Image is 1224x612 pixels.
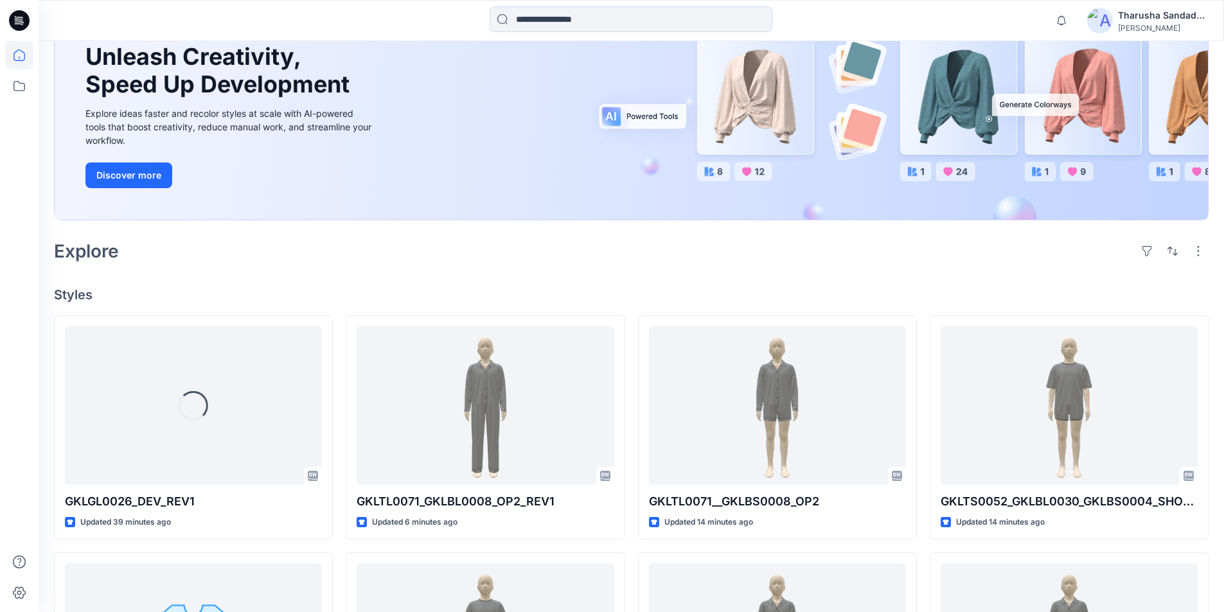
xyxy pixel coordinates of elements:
[649,326,906,485] a: GKLTL0071__GKLBS0008_OP2
[85,162,172,188] button: Discover more
[941,493,1198,511] p: GKLTS0052_GKLBL0030_GKLBS0004_SHORT & TOP_REV1
[372,516,457,529] p: Updated 6 minutes ago
[85,162,375,188] a: Discover more
[54,241,119,261] h2: Explore
[80,516,171,529] p: Updated 39 minutes ago
[85,107,375,147] div: Explore ideas faster and recolor styles at scale with AI-powered tools that boost creativity, red...
[1087,8,1113,33] img: avatar
[1118,23,1208,33] div: [PERSON_NAME]
[1118,8,1208,23] div: Tharusha Sandadeepa
[357,493,614,511] p: GKLTL0071_GKLBL0008_OP2_REV1
[649,493,906,511] p: GKLTL0071__GKLBS0008_OP2
[357,326,614,485] a: GKLTL0071_GKLBL0008_OP2_REV1
[85,43,355,98] h1: Unleash Creativity, Speed Up Development
[65,493,322,511] p: GKLGL0026_DEV_REV1
[941,326,1198,485] a: GKLTS0052_GKLBL0030_GKLBS0004_SHORT & TOP_REV1
[956,516,1045,529] p: Updated 14 minutes ago
[54,287,1209,302] h4: Styles
[664,516,753,529] p: Updated 14 minutes ago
